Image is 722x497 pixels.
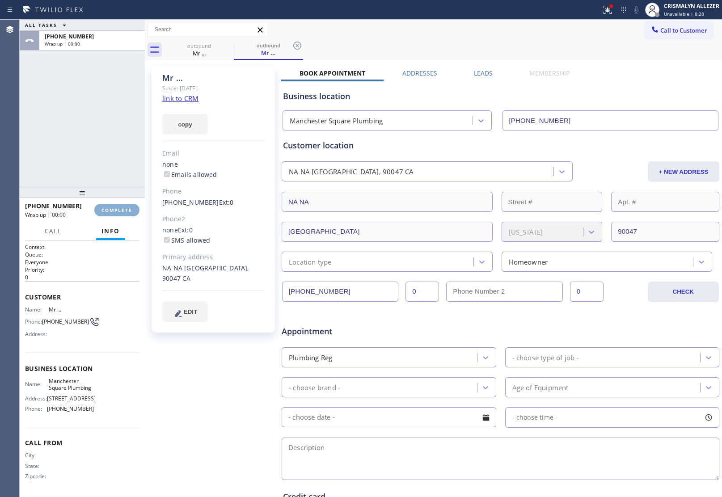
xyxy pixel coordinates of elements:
span: [PHONE_NUMBER] [47,405,94,412]
div: Homeowner [509,257,548,267]
input: Phone Number [502,110,719,131]
span: Phone: [25,405,47,412]
button: CHECK [648,282,719,302]
div: - choose type of job - [512,352,579,362]
span: Ext: 0 [219,198,234,206]
div: Since: [DATE] [162,83,265,93]
span: Customer [25,293,139,301]
span: EDIT [184,308,197,315]
div: Phone [162,186,265,197]
div: Phone2 [162,214,265,224]
span: State: [25,463,49,469]
div: Customer location [283,139,718,152]
input: Emails allowed [164,171,170,177]
div: Primary address [162,252,265,262]
div: outbound [165,42,233,49]
button: EDIT [162,301,208,322]
span: Call to Customer [660,26,707,34]
input: Phone Number [282,282,398,302]
label: Emails allowed [162,170,217,179]
div: Business location [283,90,718,102]
button: + NEW ADDRESS [648,161,719,182]
span: Call From [25,438,139,447]
input: Ext. 2 [570,282,604,302]
div: Mr ... [165,49,233,57]
input: Phone Number 2 [446,282,562,302]
button: Call [39,223,67,240]
span: Address: [25,331,49,337]
input: - choose date - [282,407,496,427]
span: ALL TASKS [25,22,57,28]
div: Age of Equipment [512,382,569,392]
span: Business location [25,364,139,373]
button: copy [162,114,208,135]
span: Ext: 0 [178,226,193,234]
span: [PHONE_NUMBER] [45,33,94,40]
span: City: [25,452,49,459]
div: Mr ... [235,49,302,57]
label: Book Appointment [300,69,365,77]
span: Wrap up | 00:00 [45,41,80,47]
a: [PHONE_NUMBER] [162,198,219,206]
span: Unavailable | 8:28 [664,11,704,17]
p: Everyone [25,258,139,266]
span: [STREET_ADDRESS] [47,395,96,402]
div: - choose brand - [289,382,340,392]
input: SMS allowed [164,237,170,243]
span: Name: [25,381,49,387]
div: none [162,225,265,246]
span: Appointment [282,325,426,337]
div: Manchester Square Plumbing [290,116,383,126]
input: Street # [502,192,603,212]
span: Address: [25,395,47,402]
label: Membership [529,69,570,77]
span: COMPLETE [101,207,132,213]
input: Apt. # [611,192,719,212]
p: 0 [25,274,139,281]
span: [PHONE_NUMBER] [42,318,89,325]
label: Addresses [402,69,437,77]
input: Search [148,22,268,37]
label: SMS allowed [162,236,210,244]
button: Info [96,223,125,240]
div: Mr ... [235,40,302,59]
div: CRISMALYN ALLEZER [664,2,719,10]
span: [PHONE_NUMBER] [25,202,82,210]
label: Leads [474,69,493,77]
button: Mute [630,4,642,16]
span: Phone: [25,318,42,325]
span: Info [101,227,120,235]
div: Mr ... [165,40,233,60]
div: Location type [289,257,332,267]
span: Zipcode: [25,473,49,480]
button: Call to Customer [645,22,713,39]
div: Mr ... [162,73,265,83]
span: Manchester Square Plumbing [49,378,93,392]
div: none [162,160,265,180]
div: Email [162,148,265,159]
input: City [282,222,493,242]
div: NA NA [GEOGRAPHIC_DATA], 90047 CA [162,263,265,284]
div: NA NA [GEOGRAPHIC_DATA], 90047 CA [289,167,414,177]
a: link to CRM [162,94,198,103]
h2: Priority: [25,266,139,274]
button: ALL TASKS [20,20,75,30]
div: Plumbing Reg [289,352,332,362]
input: Address [282,192,493,212]
input: Ext. [405,282,439,302]
h1: Context [25,243,139,251]
span: - choose time - [512,413,558,421]
div: outbound [235,42,302,49]
input: ZIP [611,222,719,242]
span: Mr ... [49,306,93,313]
h2: Queue: [25,251,139,258]
button: COMPLETE [94,204,139,216]
span: Name: [25,306,49,313]
span: Wrap up | 00:00 [25,211,66,219]
span: Call [45,227,62,235]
